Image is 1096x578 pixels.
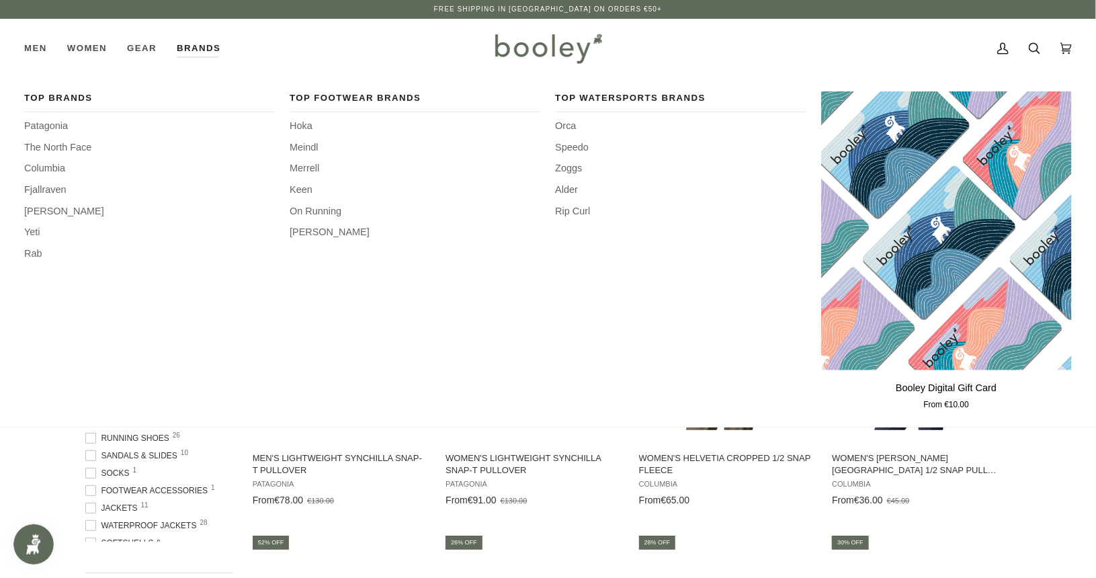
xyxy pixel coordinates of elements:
span: Men [24,42,47,55]
a: Rip Curl [555,204,806,219]
p: Booley Digital Gift Card [896,381,997,396]
span: Women's Helvetia Cropped 1/2 Snap Fleece [639,452,813,477]
a: Patagonia [24,119,275,134]
span: Patagonia [253,480,427,489]
p: Free Shipping in [GEOGRAPHIC_DATA] on Orders €50+ [434,4,662,15]
span: From €10.00 [924,399,969,411]
span: 1 [133,467,137,474]
span: Women's [PERSON_NAME][GEOGRAPHIC_DATA] 1/2 Snap Pull Over II [832,452,1006,477]
a: Men [24,19,57,78]
a: Orca [555,119,806,134]
a: Brands [167,19,230,78]
span: Footwear Accessories [85,485,212,497]
div: Brands Top Brands Patagonia The North Face Columbia Fjallraven [PERSON_NAME] Yeti Rab Top Footwea... [167,19,230,78]
a: Keen [290,183,541,198]
div: 52% off [253,536,290,550]
span: Top Brands [24,91,275,105]
span: Running Shoes [85,432,173,444]
span: Women [67,42,107,55]
span: Gear [127,42,157,55]
a: [PERSON_NAME] [290,225,541,240]
span: Columbia [832,480,1006,489]
span: 1 [211,485,215,491]
span: Sandals & Slides [85,450,181,462]
a: The North Face [24,140,275,155]
span: 11 [141,502,149,509]
span: €130.00 [501,497,528,505]
a: [PERSON_NAME] [24,204,275,219]
a: Top Footwear Brands [290,91,541,112]
span: Socks [85,467,134,479]
a: Rab [24,247,275,261]
a: Booley Digital Gift Card [821,91,1072,370]
span: Women's Lightweight Synchilla Snap-T Pullover [446,452,620,477]
span: €78.00 [274,495,303,505]
a: Speedo [555,140,806,155]
a: Top Brands [24,91,275,112]
a: Columbia [24,161,275,176]
a: On Running [290,204,541,219]
span: €91.00 [468,495,497,505]
a: Meindl [290,140,541,155]
div: 30% off [832,536,869,550]
span: Jackets [85,502,142,514]
span: Men's Lightweight Synchilla Snap-T Pullover [253,452,427,477]
a: Top Watersports Brands [555,91,806,112]
span: From [832,495,854,505]
span: €65.00 [661,495,690,505]
span: 28 [200,520,208,526]
span: €45.00 [887,497,910,505]
span: Patagonia [446,480,620,489]
span: Columbia [639,480,813,489]
span: 10 [181,450,188,456]
img: Booley [489,29,607,68]
a: Merrell [290,161,541,176]
span: Top Footwear Brands [290,91,541,105]
a: Yeti [24,225,275,240]
a: Booley Digital Gift Card [821,376,1072,411]
a: Alder [555,183,806,198]
span: €36.00 [854,495,883,505]
span: From [446,495,468,505]
span: Top Watersports Brands [555,91,806,105]
iframe: Button to open loyalty program pop-up [13,524,54,565]
span: Softshells & Windbreakers [85,537,233,561]
span: €130.00 [307,497,334,505]
a: Women [57,19,117,78]
product-grid-item-variant: €10.00 [821,91,1072,370]
a: Zoggs [555,161,806,176]
span: From [253,495,275,505]
span: Waterproof Jackets [85,520,201,532]
div: 28% off [639,536,676,550]
span: 26 [173,432,180,439]
a: Gear [117,19,167,78]
a: Hoka [290,119,541,134]
a: Fjallraven [24,183,275,198]
span: From [639,495,661,505]
product-grid-item: Booley Digital Gift Card [821,91,1072,411]
div: 26% off [446,536,482,550]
